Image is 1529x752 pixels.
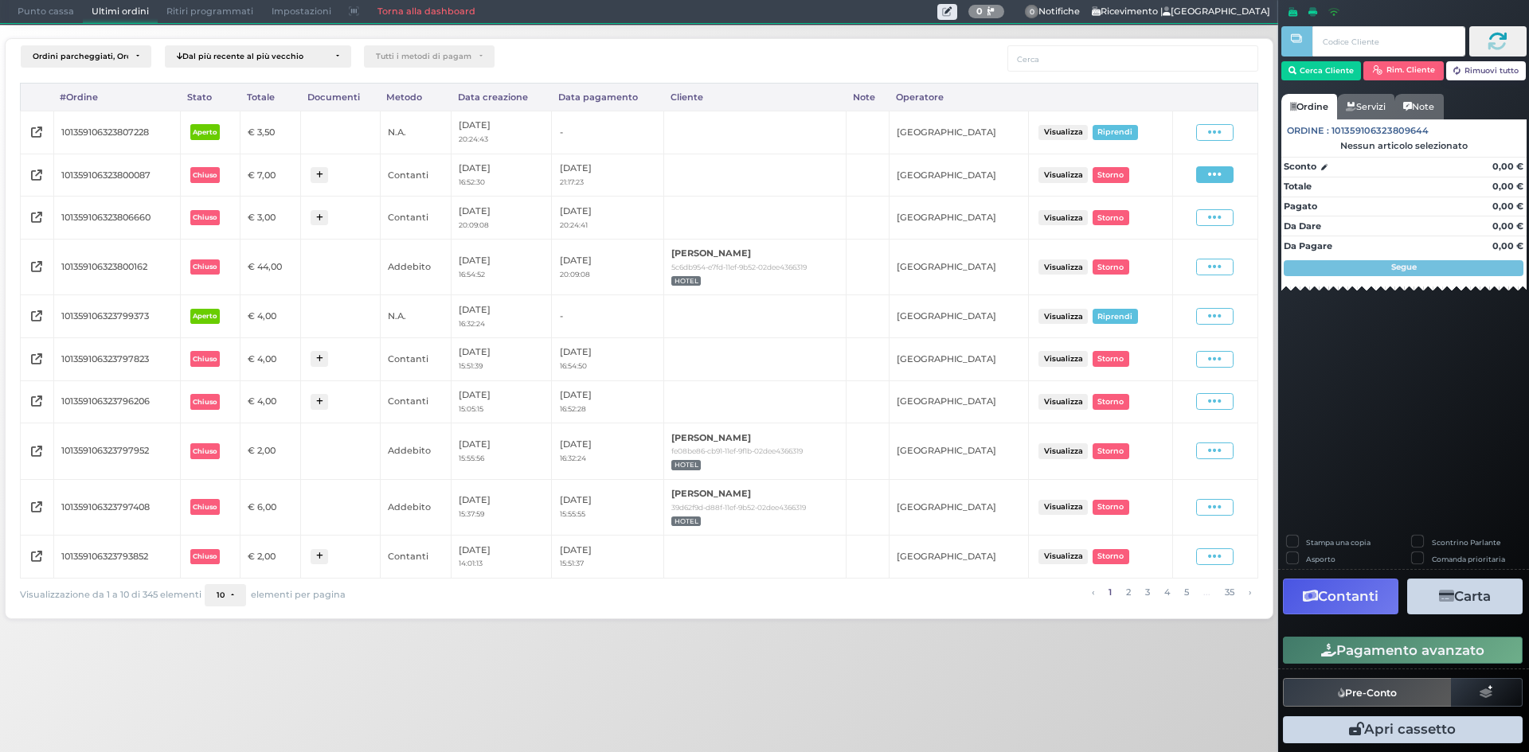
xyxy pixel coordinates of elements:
[193,312,217,320] b: Aperto
[459,559,483,567] small: 14:01:13
[1281,140,1527,151] div: Nessun articolo selezionato
[560,177,584,186] small: 21:17:23
[889,380,1028,423] td: [GEOGRAPHIC_DATA]
[193,128,217,136] b: Aperto
[1038,351,1088,366] button: Visualizza
[53,154,180,197] td: 101359106323800087
[1391,262,1417,272] strong: Segue
[889,84,1028,111] div: Operatore
[53,197,180,240] td: 101359106323806660
[380,111,451,154] td: N.A.
[1283,579,1398,614] button: Contanti
[1038,210,1088,225] button: Visualizza
[671,276,701,286] span: HOTEL
[459,454,484,462] small: 15:55:56
[1140,584,1154,602] a: alla pagina 3
[1337,94,1394,119] a: Servizi
[193,552,217,560] b: Chiuso
[1093,549,1129,564] button: Storno
[671,503,806,512] small: 39d62f9d-d88f-11ef-9b52-02dee4366319
[300,84,380,111] div: Documenti
[53,239,180,294] td: 101359106323800162
[1432,554,1505,564] label: Comanda prioritaria
[205,584,246,606] button: 10
[552,380,664,423] td: [DATE]
[451,295,551,338] td: [DATE]
[380,380,451,423] td: Contanti
[663,84,846,111] div: Cliente
[240,423,300,479] td: € 2,00
[1283,716,1523,743] button: Apri cassetto
[193,263,217,271] b: Chiuso
[1025,5,1039,19] span: 0
[380,479,451,535] td: Addebito
[21,45,151,68] button: Ordini parcheggiati, Ordini aperti, Ordini chiusi
[1093,309,1138,324] button: Riprendi
[1284,220,1321,232] strong: Da Dare
[1093,125,1138,140] button: Riprendi
[1038,394,1088,409] button: Visualizza
[560,559,584,567] small: 15:51:37
[1283,637,1523,664] button: Pagamento avanzato
[1284,160,1316,173] strong: Sconto
[459,404,483,413] small: 15:05:15
[53,295,180,338] td: 101359106323799373
[240,535,300,578] td: € 2,00
[380,154,451,197] td: Contanti
[1446,61,1527,80] button: Rimuovi tutto
[1087,584,1098,602] a: pagina precedente
[1492,220,1523,232] strong: 0,00 €
[552,154,664,197] td: [DATE]
[53,111,180,154] td: 101359106323807228
[53,337,180,380] td: 101359106323797823
[53,423,180,479] td: 101359106323797952
[451,380,551,423] td: [DATE]
[1432,537,1500,547] label: Scontrino Parlante
[165,45,351,68] button: Dal più recente al più vecchio
[552,111,664,154] td: -
[889,337,1028,380] td: [GEOGRAPHIC_DATA]
[53,535,180,578] td: 101359106323793852
[9,1,83,23] span: Punto cassa
[451,197,551,240] td: [DATE]
[459,509,484,518] small: 15:37:59
[451,423,551,479] td: [DATE]
[1093,443,1129,458] button: Storno
[889,197,1028,240] td: [GEOGRAPHIC_DATA]
[451,337,551,380] td: [DATE]
[380,197,451,240] td: Contanti
[380,535,451,578] td: Contanti
[177,52,328,61] div: Dal più recente al più vecchio
[1363,61,1444,80] button: Rim. Cliente
[1038,443,1088,458] button: Visualizza
[53,380,180,423] td: 101359106323796206
[552,479,664,535] td: [DATE]
[889,239,1028,294] td: [GEOGRAPHIC_DATA]
[976,6,983,17] b: 0
[380,239,451,294] td: Addebito
[1492,181,1523,192] strong: 0,00 €
[1492,240,1523,251] strong: 0,00 €
[846,84,889,111] div: Note
[240,154,300,197] td: € 7,00
[552,295,664,338] td: -
[671,460,701,470] span: HOTEL
[1492,161,1523,172] strong: 0,00 €
[560,220,588,229] small: 20:24:41
[671,446,803,455] small: fe08be86-cb91-11ef-9f1b-02dee4366319
[1038,309,1088,324] button: Visualizza
[889,423,1028,479] td: [GEOGRAPHIC_DATA]
[1244,584,1255,602] a: pagina successiva
[240,197,300,240] td: € 3,00
[1038,167,1088,182] button: Visualizza
[560,454,586,462] small: 16:32:24
[53,479,180,535] td: 101359106323797408
[193,171,217,179] b: Chiuso
[1284,201,1317,212] strong: Pagato
[263,1,340,23] span: Impostazioni
[368,1,483,23] a: Torna alla dashboard
[83,1,158,23] span: Ultimi ordini
[1407,579,1523,614] button: Carta
[1007,45,1258,72] input: Cerca
[158,1,262,23] span: Ritiri programmati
